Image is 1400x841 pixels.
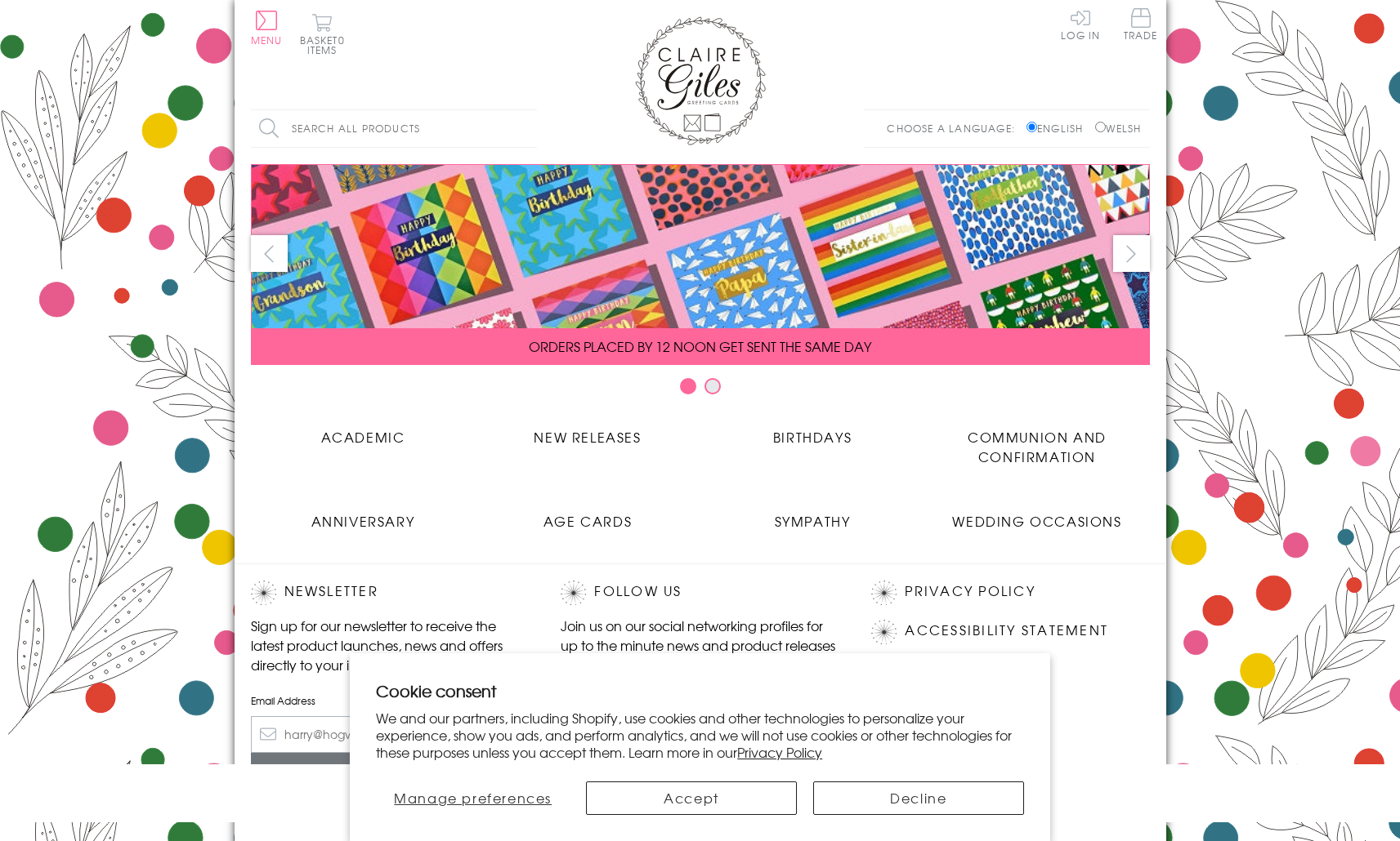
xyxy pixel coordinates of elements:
[775,511,851,531] span: Sympathy
[586,781,797,815] button: Accept
[905,620,1108,642] a: Accessibility Statement
[251,377,1150,403] div: Carousel Pagination
[1095,121,1142,136] label: Welsh
[534,427,641,447] span: New Releases
[376,710,1024,760] p: We and our partners, including Shopify, use cookies and other technologies to personalize your ex...
[1124,8,1158,43] a: Trade
[1124,8,1158,40] span: Trade
[925,415,1150,466] a: Communion and Confirmation
[251,415,476,447] a: Academic
[529,336,871,356] span: ORDERS PLACED BY 12 NOON GET SENT THE SAME DAY
[737,742,822,762] a: Privacy Policy
[251,616,529,674] p: Sign up for our newsletter to receive the latest product launches, news and offers directly to yo...
[251,235,288,272] button: prev
[1027,121,1091,136] label: English
[251,110,537,147] input: Search all products
[376,679,1024,702] h2: Cookie consent
[251,581,529,605] h2: Newsletter
[376,781,570,815] button: Manage preferences
[905,581,1035,603] a: Privacy Policy
[300,13,345,55] button: Basket0 items
[251,693,529,708] label: Email Address
[704,378,721,394] button: Carousel Page 2
[887,121,1023,136] p: Choose a language:
[543,511,632,531] span: Age Cards
[1027,122,1037,132] input: English
[1061,8,1100,40] a: Log In
[251,11,283,45] button: Menu
[251,33,283,47] span: Menu
[813,781,1024,815] button: Decline
[773,427,852,447] span: Birthdays
[700,499,925,531] a: Sympathy
[321,427,405,447] span: Academic
[1113,235,1150,272] button: next
[1095,122,1106,132] input: Welsh
[476,499,700,531] a: Age Cards
[311,511,415,531] span: Anniversary
[561,616,839,674] p: Join us on our social networking profiles for up to the minute news and product releases the mome...
[251,716,529,753] input: harry@hogwarts.edu
[968,427,1107,466] span: Communion and Confirmation
[635,16,766,145] img: Claire Giles Greetings Cards
[680,378,696,394] button: Carousel Page 1 (Current Slide)
[251,499,476,531] a: Anniversary
[700,415,925,447] a: Birthdays
[307,33,345,57] span: 0 items
[561,581,839,605] h2: Follow Us
[521,110,537,147] input: Search
[394,788,552,808] span: Manage preferences
[925,499,1150,531] a: Wedding Occasions
[952,511,1121,531] span: Wedding Occasions
[251,753,529,790] input: Subscribe
[476,415,700,447] a: New Releases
